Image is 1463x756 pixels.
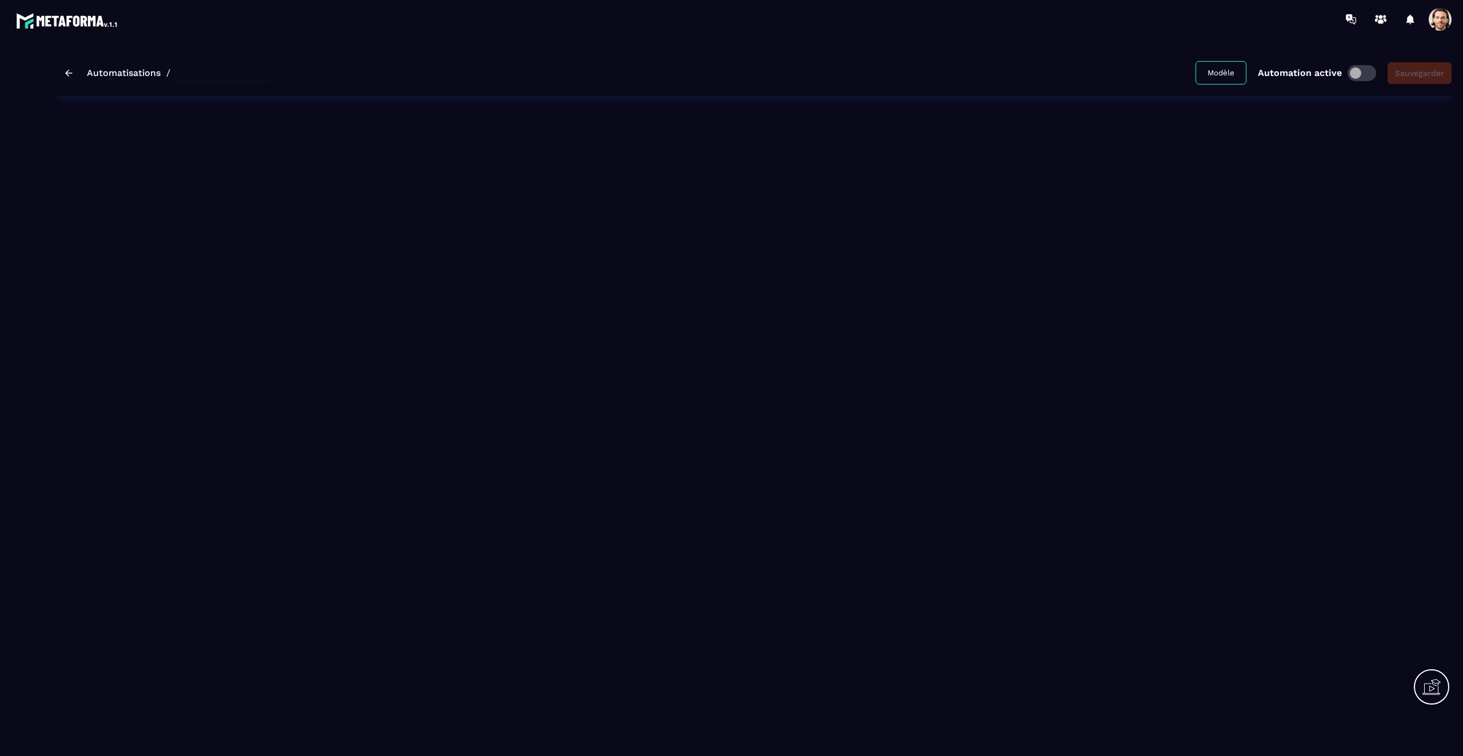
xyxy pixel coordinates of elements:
[65,70,73,77] img: arrow
[1258,67,1342,78] p: Automation active
[1196,61,1246,85] button: Modèle
[166,67,170,78] span: /
[16,10,119,31] img: logo
[87,67,161,78] a: Automatisations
